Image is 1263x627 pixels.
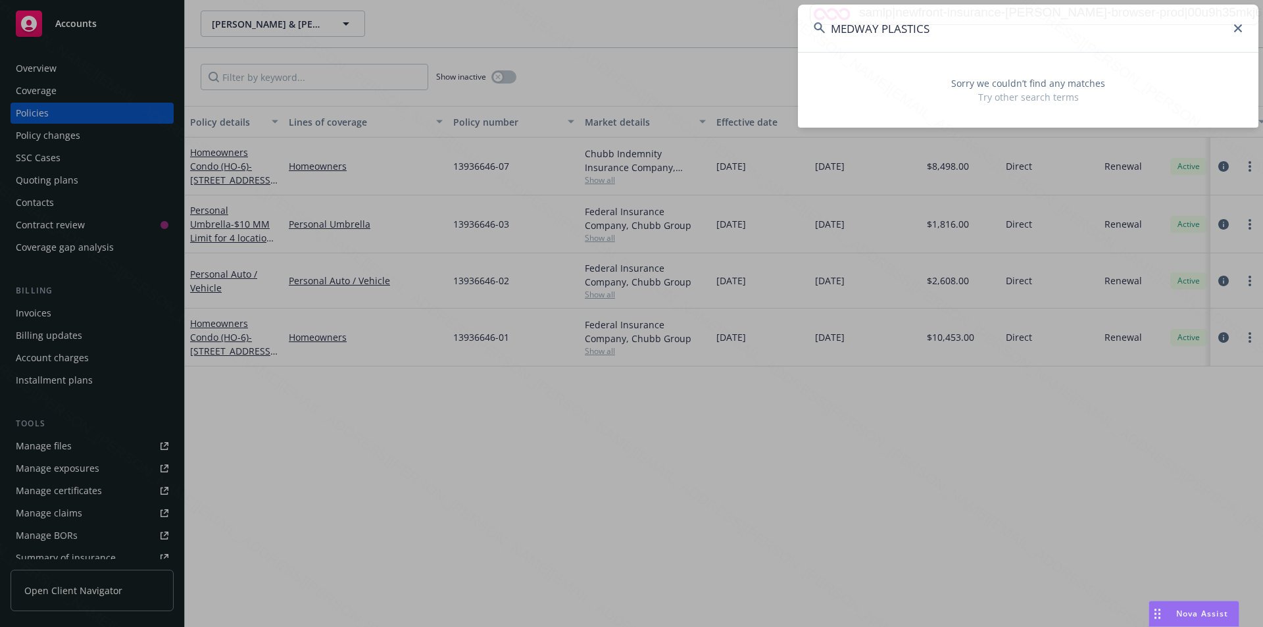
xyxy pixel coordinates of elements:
[1149,601,1239,627] button: Nova Assist
[1176,608,1228,619] span: Nova Assist
[1149,601,1166,626] div: Drag to move
[814,76,1243,90] span: Sorry we couldn’t find any matches
[814,90,1243,104] span: Try other search terms
[798,5,1258,52] input: Search...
